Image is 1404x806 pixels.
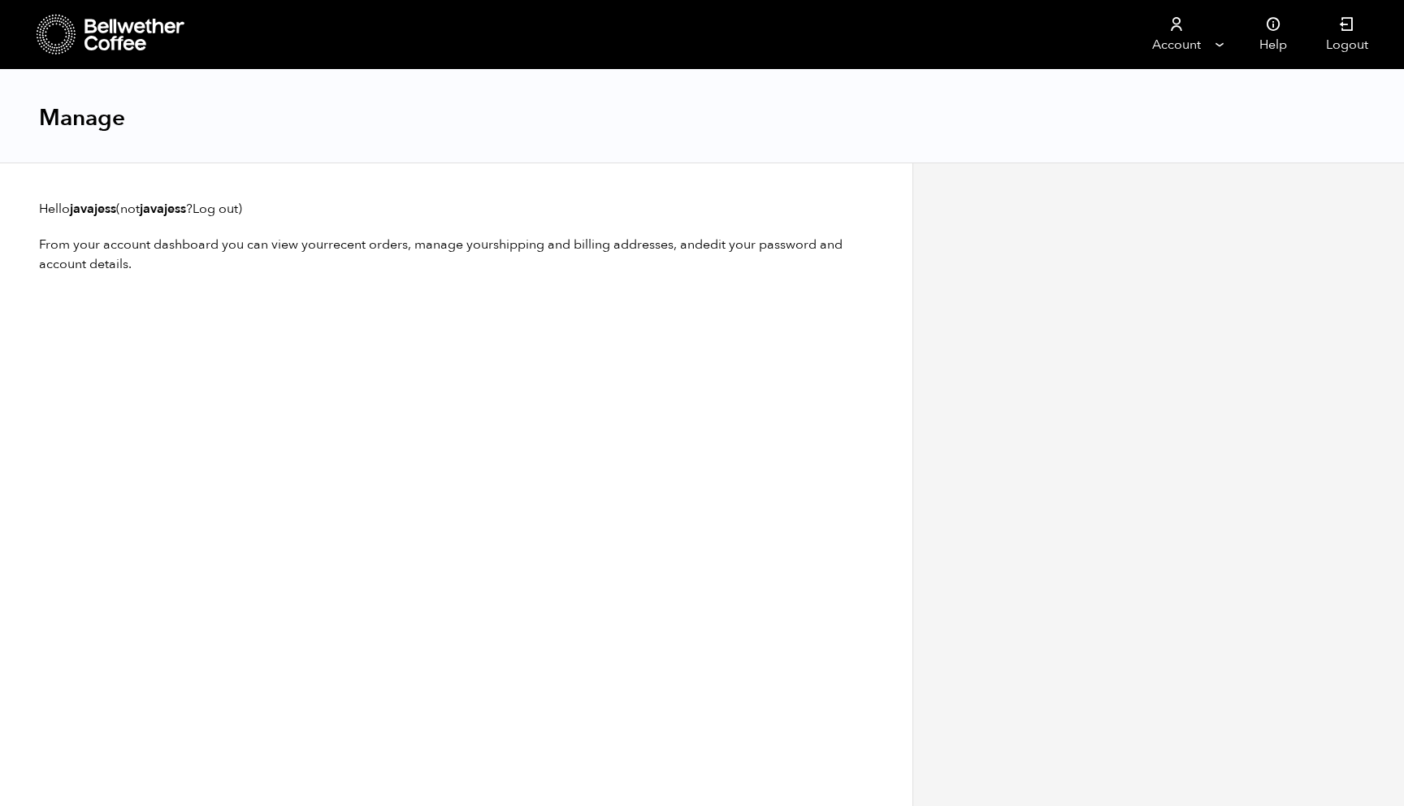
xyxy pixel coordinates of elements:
h1: Manage [39,103,125,132]
strong: javajess [70,200,116,218]
p: Hello (not ? ) [39,199,873,219]
a: shipping and billing addresses [493,236,674,253]
a: recent orders [328,236,408,253]
strong: javajess [140,200,186,218]
a: Log out [193,200,238,218]
p: From your account dashboard you can view your , manage your , and . [39,235,873,274]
